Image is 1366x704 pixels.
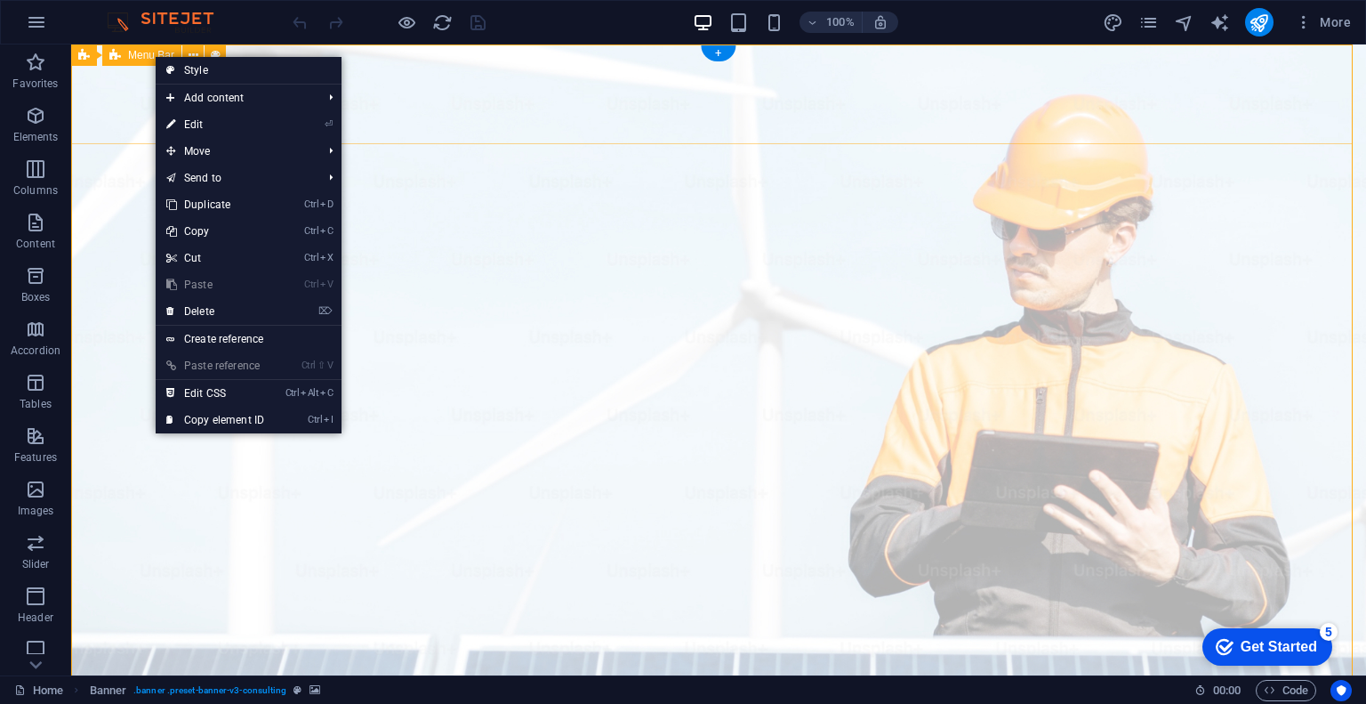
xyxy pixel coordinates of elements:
[22,557,50,571] p: Slider
[1330,680,1352,701] button: Usercentrics
[1264,680,1308,701] span: Code
[1138,12,1160,33] button: pages
[1288,8,1358,36] button: More
[156,165,315,191] a: Send to
[90,680,320,701] nav: breadcrumb
[318,305,333,317] i: ⌦
[156,271,275,298] a: CtrlVPaste
[1249,12,1269,33] i: Publish
[396,12,417,33] button: Click here to leave preview mode and continue editing
[432,12,453,33] i: Reload page
[293,685,301,695] i: This element is a customizable preset
[1174,12,1195,33] button: navigator
[20,397,52,411] p: Tables
[156,85,315,111] span: Add content
[14,680,63,701] a: Click to cancel selection. Double-click to open Pages
[156,380,275,407] a: CtrlAltCEdit CSS
[16,237,55,251] p: Content
[701,45,735,61] div: +
[156,326,341,352] a: Create reference
[826,12,855,33] h6: 100%
[18,611,53,625] p: Header
[431,12,453,33] button: reload
[320,225,333,237] i: C
[156,111,275,138] a: ⏎Edit
[1225,684,1228,697] span: :
[1245,8,1274,36] button: publish
[301,387,318,399] i: Alt
[800,12,863,33] button: 100%
[1213,680,1241,701] span: 00 00
[304,225,318,237] i: Ctrl
[14,9,144,46] div: Get Started 5 items remaining, 0% complete
[52,20,129,36] div: Get Started
[156,191,275,218] a: CtrlDDuplicate
[156,298,275,325] a: ⌦Delete
[13,130,59,144] p: Elements
[156,407,275,433] a: CtrlICopy element ID
[90,680,127,701] span: Click to select. Double-click to edit
[320,387,333,399] i: C
[1295,13,1351,31] span: More
[320,279,333,290] i: V
[1256,680,1316,701] button: Code
[156,352,275,379] a: Ctrl⇧VPaste reference
[320,252,333,263] i: X
[327,360,333,371] i: V
[156,218,275,245] a: CtrlCCopy
[13,183,58,198] p: Columns
[1174,12,1194,33] i: Navigator
[304,198,318,210] i: Ctrl
[133,680,286,701] span: . banner .preset-banner-v3-consulting
[1103,12,1124,33] button: design
[1209,12,1230,33] i: AI Writer
[156,245,275,271] a: CtrlXCut
[301,360,316,371] i: Ctrl
[21,290,51,304] p: Boxes
[18,504,54,518] p: Images
[872,14,888,30] i: On resize automatically adjust zoom level to fit chosen device.
[1138,12,1159,33] i: Pages (Ctrl+Alt+S)
[128,50,174,61] span: Menu Bar
[309,685,320,695] i: This element contains a background
[324,414,333,425] i: I
[14,450,57,465] p: Features
[132,4,149,21] div: 5
[156,57,341,84] a: Style
[11,344,60,358] p: Accordion
[102,12,236,33] img: Editor Logo
[12,77,58,91] p: Favorites
[317,360,325,371] i: ⇧
[285,387,300,399] i: Ctrl
[1103,12,1123,33] i: Design (Ctrl+Alt+Y)
[304,279,318,290] i: Ctrl
[320,198,333,210] i: D
[1194,680,1241,701] h6: Session time
[1209,12,1231,33] button: text_generator
[308,414,322,425] i: Ctrl
[304,252,318,263] i: Ctrl
[325,118,333,130] i: ⏎
[156,138,315,165] span: Move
